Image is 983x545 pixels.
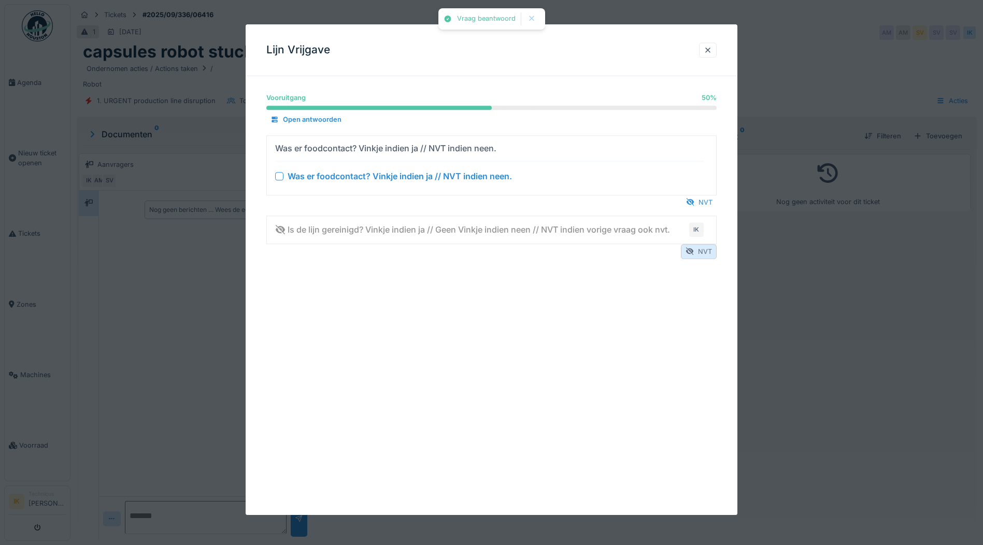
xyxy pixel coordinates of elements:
[266,93,306,103] div: Vooruitgang
[275,223,670,236] div: Is de lijn gereinigd? Vinkje indien ja // Geen Vinkje indien neen // NVT indien vorige vraag ook ...
[681,244,717,259] div: NVT
[275,142,496,154] div: Was er foodcontact? Vinkje indien ja // NVT indien neen.
[266,106,717,110] progress: 50 %
[271,140,712,191] summary: Was er foodcontact? Vinkje indien ja // NVT indien neen. Was er foodcontact? Vinkje indien ja // ...
[702,93,717,103] div: 50 %
[682,195,717,209] div: NVT
[457,15,516,23] div: Vraag beantwoord
[266,44,330,56] h3: Lijn Vrijgave
[266,113,346,127] div: Open antwoorden
[271,220,712,239] summary: Is de lijn gereinigd? Vinkje indien ja // Geen Vinkje indien neen // NVT indien vorige vraag ook ...
[288,170,512,182] div: Was er foodcontact? Vinkje indien ja // NVT indien neen.
[689,222,704,237] div: IK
